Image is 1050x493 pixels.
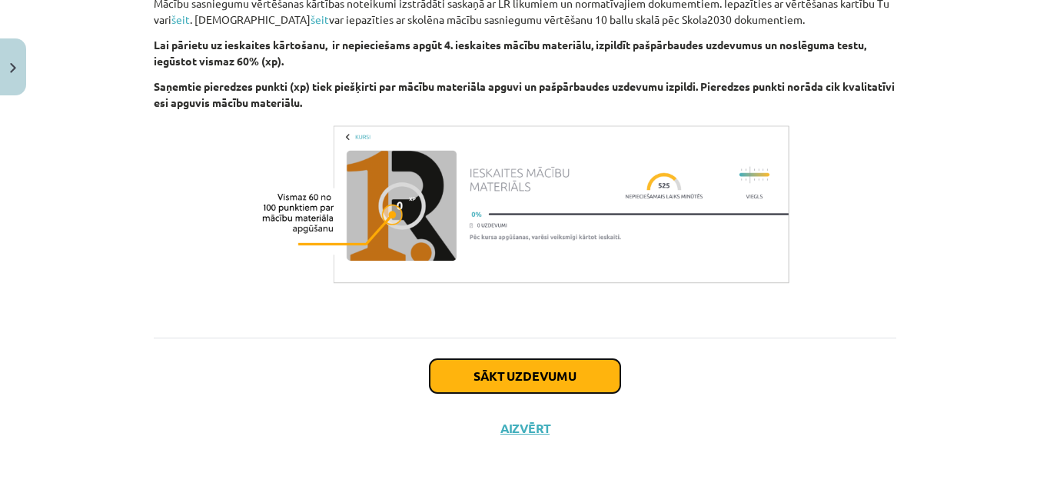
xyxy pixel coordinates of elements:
b: Lai pārietu uz ieskaites kārtošanu, ir nepieciešams apgūt 4. ieskaites mācību materiālu, izpildīt... [154,38,866,68]
button: Aizvērt [496,421,554,436]
a: šeit [311,12,329,26]
a: šeit [171,12,190,26]
img: icon-close-lesson-0947bae3869378f0d4975bcd49f059093ad1ed9edebbc8119c70593378902aed.svg [10,63,16,73]
b: Saņemtie pieredzes punkti (xp) tiek piešķirti par mācību materiāla apguvi un pašpārbaudes uzdevum... [154,79,895,109]
button: Sākt uzdevumu [430,359,620,393]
